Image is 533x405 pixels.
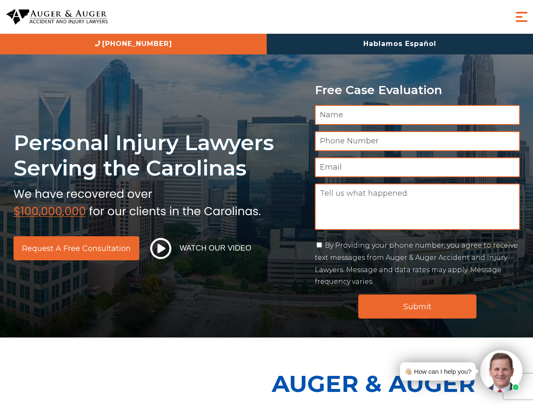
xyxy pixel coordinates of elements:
[315,131,520,151] input: Phone Number
[480,350,522,392] img: Intaker widget Avatar
[14,236,139,260] a: Request a Free Consultation
[358,294,476,319] input: Submit
[22,245,131,252] span: Request a Free Consultation
[315,105,520,125] input: Name
[513,8,530,25] button: Menu
[14,130,305,181] h1: Personal Injury Lawyers Serving the Carolinas
[14,185,261,217] img: sub text
[315,84,520,97] p: Free Case Evaluation
[6,9,108,25] img: Auger & Auger Accident and Injury Lawyers Logo
[315,157,520,177] input: Email
[315,241,518,286] label: By Providing your phone number, you agree to receive text messages from Auger & Auger Accident an...
[404,366,471,377] div: 👋🏼 How can I help you?
[272,363,528,405] p: Auger & Auger
[148,238,254,259] button: Watch Our Video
